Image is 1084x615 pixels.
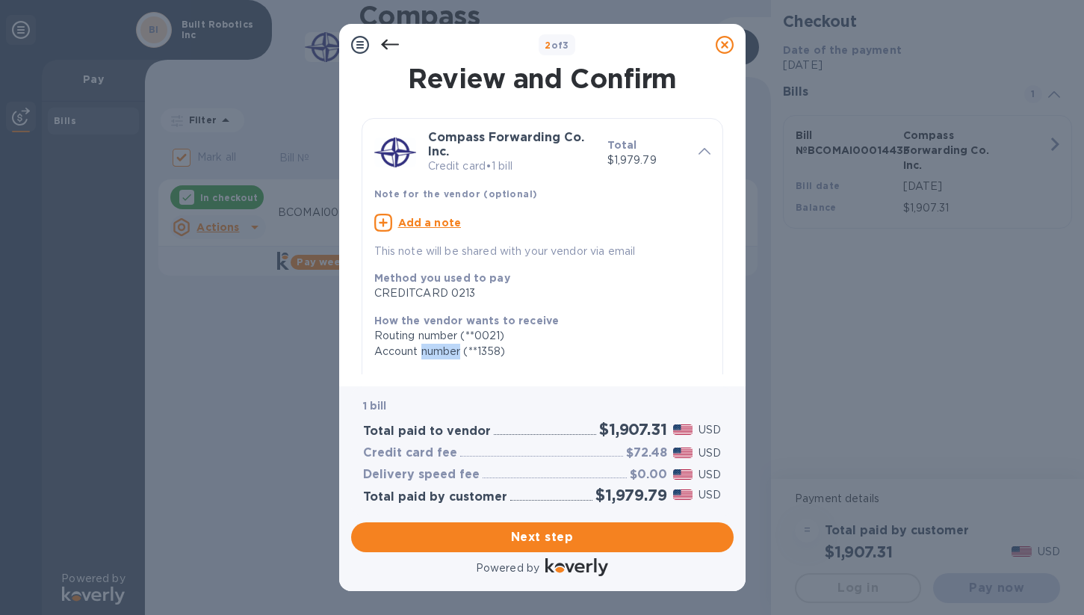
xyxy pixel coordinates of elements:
[673,489,693,500] img: USD
[363,528,722,546] span: Next step
[545,558,608,576] img: Logo
[673,469,693,480] img: USD
[545,40,551,51] span: 2
[363,446,457,460] h3: Credit card fee
[673,448,693,458] img: USD
[673,424,693,435] img: USD
[699,445,721,461] p: USD
[699,422,721,438] p: USD
[374,315,560,327] b: How the vendor wants to receive
[374,344,699,359] div: Account number (**1358)
[595,486,666,504] h2: $1,979.79
[374,244,710,259] p: This note will be shared with your vendor via email
[699,467,721,483] p: USD
[630,468,667,482] h3: $0.00
[428,130,584,158] b: Compass Forwarding Co. Inc.
[363,468,480,482] h3: Delivery speed fee
[398,217,462,229] u: Add a note
[545,40,569,51] b: of 3
[374,272,510,284] b: Method you used to pay
[351,522,734,552] button: Next step
[626,446,667,460] h3: $72.48
[363,424,491,439] h3: Total paid to vendor
[428,158,595,174] p: Credit card • 1 bill
[363,490,507,504] h3: Total paid by customer
[374,188,538,200] b: Note for the vendor (optional)
[699,487,721,503] p: USD
[359,63,726,94] h1: Review and Confirm
[476,560,539,576] p: Powered by
[363,400,387,412] b: 1 bill
[374,131,710,259] div: Compass Forwarding Co. Inc.Credit card•1 billTotal$1,979.79Note for the vendor (optional)Add a no...
[599,420,666,439] h2: $1,907.31
[374,285,699,301] div: CREDITCARD 0213
[607,139,637,151] b: Total
[607,152,687,168] p: $1,979.79
[374,328,699,344] div: Routing number (**0021)
[374,373,454,385] b: Payment date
